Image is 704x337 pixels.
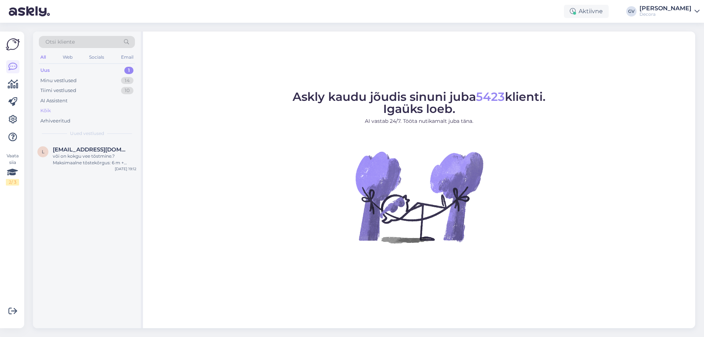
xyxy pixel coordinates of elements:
[39,52,47,62] div: All
[53,153,136,166] div: või on kokgu vee tõstmine.?Maksimaalne tõstekõrgus: 6 m + Maksimaalne uputussügavus: 7 m. ette tä...
[121,77,133,84] div: 14
[40,107,51,114] div: Kõik
[121,87,133,94] div: 10
[293,117,546,125] p: AI vastab 24/7. Tööta nutikamalt juba täna.
[40,87,76,94] div: Tiimi vestlused
[61,52,74,62] div: Web
[639,6,692,11] div: [PERSON_NAME]
[6,37,20,51] img: Askly Logo
[42,149,44,154] span: l
[6,153,19,186] div: Vaata siia
[40,97,67,105] div: AI Assistent
[293,89,546,116] span: Askly kaudu jõudis sinuni juba klienti. Igaüks loeb.
[6,179,19,186] div: 2 / 3
[40,67,50,74] div: Uus
[564,5,609,18] div: Aktiivne
[353,131,485,263] img: No Chat active
[120,52,135,62] div: Email
[70,130,104,137] span: Uued vestlused
[53,146,129,153] span: larry8916@gmail.com
[115,166,136,172] div: [DATE] 19:12
[88,52,106,62] div: Socials
[639,6,700,17] a: [PERSON_NAME]Decora
[40,77,77,84] div: Minu vestlused
[45,38,75,46] span: Otsi kliente
[40,117,70,125] div: Arhiveeritud
[626,6,637,17] div: GV
[124,67,133,74] div: 1
[476,89,505,104] span: 5423
[639,11,692,17] div: Decora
